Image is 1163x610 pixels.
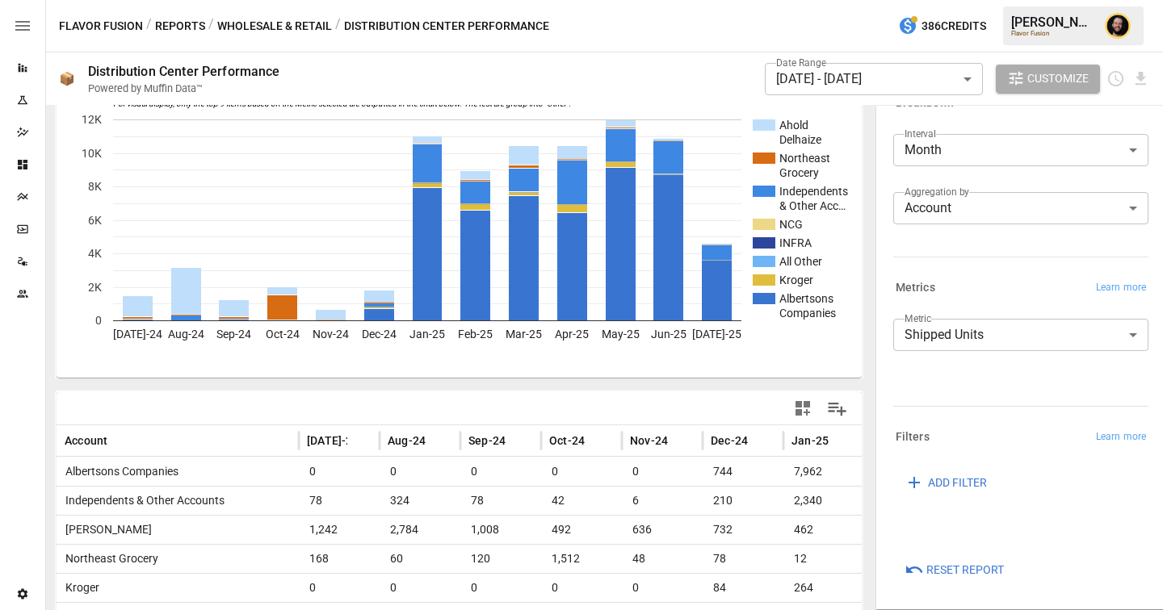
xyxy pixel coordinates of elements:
text: INFRA [779,236,812,249]
span: 0 [630,574,695,602]
button: Sort [749,429,772,452]
text: 2K [88,281,102,294]
span: 732 [711,516,775,544]
span: 42 [549,487,614,515]
button: Reports [155,16,205,36]
span: Oct-24 [549,432,585,449]
span: 0 [549,574,614,602]
div: Powered by Muffin Data™ [88,82,203,94]
h6: Metrics [896,279,935,297]
text: Oct-24 [266,328,300,341]
text: Albertsons [779,292,833,305]
span: 78 [468,487,533,515]
span: Customize [1027,69,1089,89]
span: 0 [630,457,695,486]
span: Dec-24 [711,432,748,449]
span: 386 Credits [922,16,986,36]
span: Aug-24 [388,432,426,449]
span: 1,008 [468,516,533,544]
div: / [335,16,341,36]
span: 0 [549,457,614,486]
span: 168 [307,545,372,573]
text: Jan-25 [409,328,445,341]
button: Manage Columns [819,391,855,427]
span: 0 [468,574,533,602]
span: 48 [630,545,695,573]
button: Sort [830,429,853,452]
button: Sort [427,429,450,452]
svg: A chart. [57,87,862,378]
h6: Filters [896,428,930,446]
button: 386Credits [892,11,993,41]
text: Kroger [779,274,813,286]
div: [DATE] - [DATE] [765,63,983,95]
span: 60 [388,545,452,573]
text: 6K [88,214,102,227]
div: Ciaran Nugent [1105,13,1131,39]
text: & Other Acc… [779,199,846,212]
span: 6 [630,487,695,515]
text: Aug-24 [168,328,204,341]
span: Northeast Grocery [59,552,158,565]
text: [DATE]-25 [692,328,741,341]
span: Account [65,432,107,449]
label: Date Range [776,56,826,69]
button: Flavor Fusion [59,16,143,36]
div: 📦 [59,71,75,86]
button: Wholesale & Retail [217,16,332,36]
span: 0 [307,457,372,486]
label: Metric [905,311,931,325]
div: / [146,16,152,36]
text: NCG [779,218,803,231]
span: [DATE]-24 [307,432,359,449]
span: 744 [711,457,775,486]
span: 324 [388,487,452,515]
div: Month [893,134,1148,166]
text: [DATE]-24 [113,328,162,341]
span: 12 [791,545,856,573]
button: Sort [507,429,530,452]
span: 0 [307,574,372,602]
text: Independents [779,185,848,198]
span: Learn more [1096,429,1146,445]
span: Jan-25 [791,432,829,449]
span: Nov-24 [630,432,668,449]
text: Sep-24 [216,328,251,341]
text: Nov-24 [313,328,349,341]
span: 636 [630,516,695,544]
text: 0 [95,314,102,327]
button: Sort [586,429,609,452]
span: Reset Report [926,560,1004,580]
span: 84 [711,574,775,602]
label: Interval [905,127,936,140]
span: Kroger [59,581,99,594]
text: 4K [88,247,102,260]
button: Ciaran Nugent [1095,3,1140,48]
span: 0 [388,457,452,486]
span: 2,784 [388,516,452,544]
button: Sort [670,429,692,452]
text: Jun-25 [651,328,686,341]
span: 0 [388,574,452,602]
span: ADD FILTER [928,473,987,493]
div: / [208,16,214,36]
text: All Other [779,255,822,268]
button: ADD FILTER [893,468,998,497]
div: Distribution Center Performance [88,64,280,79]
text: May-25 [602,328,640,341]
div: Shipped Units [893,319,1148,351]
span: Learn more [1096,280,1146,296]
button: Sort [109,429,132,452]
text: Feb-25 [458,328,493,341]
button: Sort [349,429,372,452]
div: Account [893,192,1148,224]
text: Ahold [779,119,808,132]
span: 78 [711,545,775,573]
span: 2,340 [791,487,856,515]
text: 10K [82,147,102,160]
span: [PERSON_NAME] [59,523,152,536]
button: Reset Report [893,555,1015,584]
span: Sep-24 [468,432,506,449]
div: Flavor Fusion [1011,30,1095,37]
